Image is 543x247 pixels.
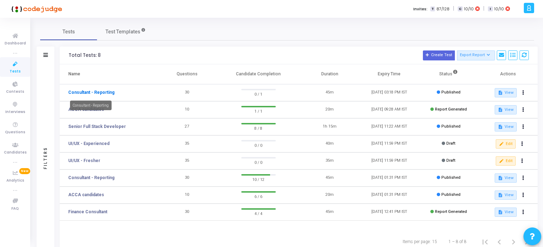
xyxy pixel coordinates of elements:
th: Status [419,64,478,84]
td: 30 [157,204,217,221]
mat-icon: description [498,124,503,129]
td: 20m [300,101,359,118]
span: Contests [6,89,24,95]
td: 30 [157,84,217,101]
button: Edit [496,156,515,166]
td: 30 [157,170,217,187]
td: 45m [300,204,359,221]
td: 35m [300,152,359,170]
td: 40m [300,135,359,152]
span: Report Generated [435,107,467,112]
a: Consultant - Reporting [68,174,114,181]
td: 35 [157,152,217,170]
button: View [495,208,516,217]
span: Tests [10,69,21,75]
span: 0 / 1 [241,90,276,97]
a: UI/UX - Fresher [68,157,100,164]
td: 10 [157,187,217,204]
a: Senior Full Stack Developer [68,123,126,130]
td: [DATE] 11:22 AM IST [360,118,419,135]
a: Consultant - Reporting [68,89,114,96]
span: Published [441,175,461,180]
th: Expiry Time [360,64,419,84]
th: Actions [478,64,538,84]
span: I [488,6,493,12]
button: Create Test [423,50,455,60]
button: View [495,122,516,131]
td: 27 [157,118,217,135]
span: 0 / 0 [241,159,276,166]
button: View [495,190,516,200]
span: Candidates [4,150,27,156]
td: 20m [300,187,359,204]
span: | [483,5,484,12]
span: T [430,6,435,12]
button: Export Report [457,50,495,60]
span: Report Generated [435,209,467,214]
td: [DATE] 01:31 PM IST [360,187,419,204]
td: [DATE] 12:41 PM IST [360,204,419,221]
td: [DATE] 01:31 PM IST [360,170,419,187]
div: Items per page: [403,238,431,245]
a: Finance Consultant [68,209,107,215]
span: 10 / 12 [241,176,276,183]
div: 15 [432,238,437,245]
th: Name [60,64,157,84]
button: Edit [496,139,515,149]
mat-icon: description [498,90,503,95]
span: Tests [63,28,75,36]
span: Analytics [6,178,24,184]
button: View [495,105,516,114]
span: Published [441,90,461,95]
td: 1h 15m [300,118,359,135]
span: 10/10 [494,6,504,12]
td: 35 [157,135,217,152]
span: Draft [446,158,455,163]
div: Total Tests: 8 [69,53,101,58]
mat-icon: description [498,107,503,112]
button: View [495,88,516,97]
span: Draft [446,141,455,146]
a: UI/UX - Experienced [68,140,109,147]
td: [DATE] 09:28 AM IST [360,101,419,118]
td: 45m [300,170,359,187]
th: Duration [300,64,359,84]
span: Interviews [5,109,25,115]
a: ACCA candidates [68,192,104,198]
span: Dashboard [5,41,26,47]
mat-icon: description [498,176,503,181]
div: 1 – 8 of 8 [448,238,467,245]
span: Test Templates [106,28,140,36]
span: Published [441,124,461,129]
span: 1 / 1 [241,107,276,114]
span: Published [441,192,461,197]
span: New [19,168,30,174]
span: 0 / 0 [241,141,276,149]
td: 10 [157,101,217,118]
span: 4 / 4 [241,210,276,217]
span: 87/128 [436,6,450,12]
mat-icon: edit [499,159,504,163]
th: Candidate Completion [217,64,300,84]
mat-icon: description [498,210,503,215]
td: [DATE] 03:18 PM IST [360,84,419,101]
span: Questions [5,129,25,135]
label: Invites: [413,6,428,12]
div: Consultant - Reporting [70,101,112,110]
mat-icon: edit [499,141,504,146]
img: logo [9,2,62,16]
button: View [495,173,516,183]
td: 45m [300,84,359,101]
td: [DATE] 11:59 PM IST [360,135,419,152]
td: [DATE] 11:59 PM IST [360,152,419,170]
span: | [453,5,454,12]
span: 8 / 8 [241,124,276,131]
span: FAQ [11,206,19,212]
span: C [458,6,462,12]
div: Filters [42,119,49,197]
span: 10/10 [464,6,474,12]
th: Questions [157,64,217,84]
mat-icon: description [498,193,503,198]
span: 6 / 6 [241,193,276,200]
